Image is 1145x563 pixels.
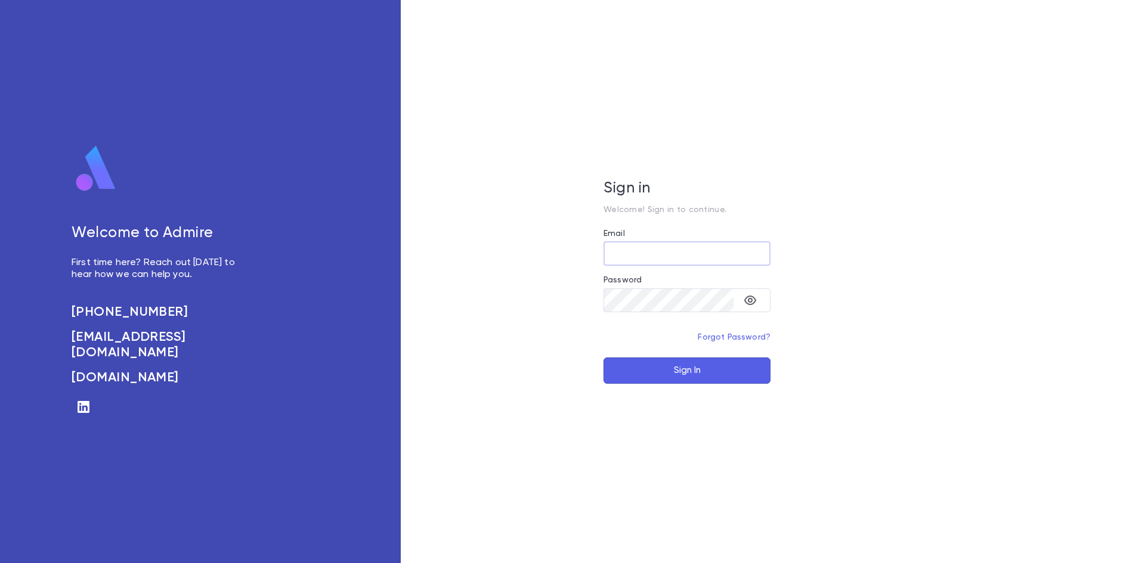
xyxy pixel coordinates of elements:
a: [EMAIL_ADDRESS][DOMAIN_NAME] [72,329,248,360]
h5: Welcome to Admire [72,225,248,242]
label: Email [604,229,625,238]
p: Welcome! Sign in to continue. [604,205,770,214]
img: logo [72,145,120,192]
a: Forgot Password? [698,333,770,341]
button: toggle password visibility [738,288,762,312]
label: Password [604,275,642,285]
button: Sign In [604,357,770,384]
a: [PHONE_NUMBER] [72,304,248,320]
a: [DOMAIN_NAME] [72,370,248,385]
h5: Sign in [604,180,770,198]
p: First time here? Reach out [DATE] to hear how we can help you. [72,257,248,281]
